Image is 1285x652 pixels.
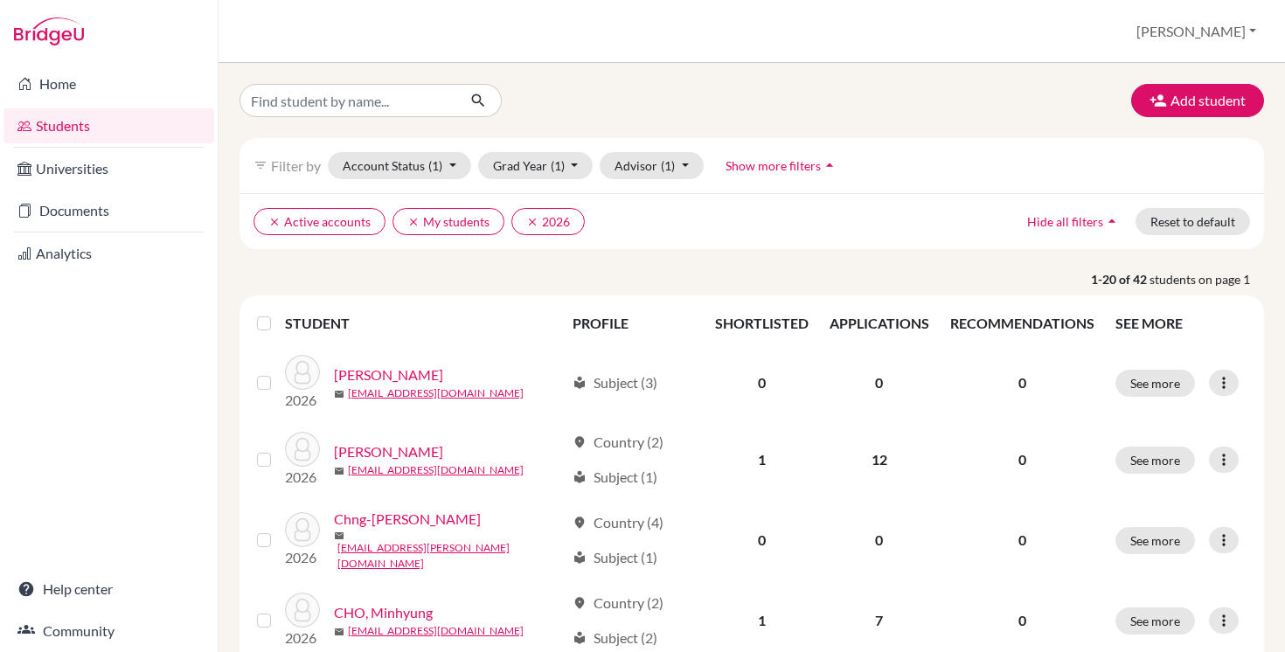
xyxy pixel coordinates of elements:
[705,498,819,582] td: 0
[551,158,565,173] span: (1)
[711,152,853,179] button: Show more filtersarrow_drop_up
[334,364,443,385] a: [PERSON_NAME]
[573,631,587,645] span: local_library
[573,376,587,390] span: local_library
[1150,270,1264,288] span: students on page 1
[950,610,1094,631] p: 0
[348,623,524,639] a: [EMAIL_ADDRESS][DOMAIN_NAME]
[268,216,281,228] i: clear
[950,449,1094,470] p: 0
[3,151,214,186] a: Universities
[819,498,940,582] td: 0
[1129,15,1264,48] button: [PERSON_NAME]
[726,158,821,173] span: Show more filters
[821,156,838,174] i: arrow_drop_up
[334,441,443,462] a: [PERSON_NAME]
[526,216,538,228] i: clear
[573,596,587,610] span: location_on
[819,344,940,421] td: 0
[705,302,819,344] th: SHORTLISTED
[3,66,214,101] a: Home
[285,593,320,628] img: CHO, Minhyung
[285,390,320,411] p: 2026
[285,512,320,547] img: Chng-Luchau, Grant
[3,572,214,607] a: Help center
[254,158,267,172] i: filter_list
[1136,208,1250,235] button: Reset to default
[428,158,442,173] span: (1)
[661,158,675,173] span: (1)
[285,432,320,467] img: Chen, Siyu
[334,509,481,530] a: Chng-[PERSON_NAME]
[562,302,704,344] th: PROFILE
[392,208,504,235] button: clearMy students
[328,152,471,179] button: Account Status(1)
[3,614,214,649] a: Community
[573,516,587,530] span: location_on
[1012,208,1136,235] button: Hide all filtersarrow_drop_up
[1091,270,1150,288] strong: 1-20 of 42
[573,547,657,568] div: Subject (1)
[573,467,657,488] div: Subject (1)
[600,152,704,179] button: Advisor(1)
[573,432,663,453] div: Country (2)
[285,547,320,568] p: 2026
[3,193,214,228] a: Documents
[334,466,344,476] span: mail
[334,602,433,623] a: CHO, Minhyung
[334,389,344,399] span: mail
[1131,84,1264,117] button: Add student
[334,531,344,541] span: mail
[950,530,1094,551] p: 0
[348,385,524,401] a: [EMAIL_ADDRESS][DOMAIN_NAME]
[950,372,1094,393] p: 0
[819,421,940,498] td: 12
[705,344,819,421] td: 0
[573,628,657,649] div: Subject (2)
[573,435,587,449] span: location_on
[285,355,320,390] img: Arush, Kumar
[1115,370,1195,397] button: See more
[1105,302,1258,344] th: SEE MORE
[478,152,594,179] button: Grad Year(1)
[3,236,214,271] a: Analytics
[14,17,84,45] img: Bridge-U
[334,627,344,637] span: mail
[271,157,321,174] span: Filter by
[1115,527,1195,554] button: See more
[285,467,320,488] p: 2026
[573,512,663,533] div: Country (4)
[285,302,562,344] th: STUDENT
[1115,447,1195,474] button: See more
[573,470,587,484] span: local_library
[348,462,524,478] a: [EMAIL_ADDRESS][DOMAIN_NAME]
[940,302,1105,344] th: RECOMMENDATIONS
[573,551,587,565] span: local_library
[3,108,214,143] a: Students
[819,302,940,344] th: APPLICATIONS
[511,208,585,235] button: clear2026
[573,593,663,614] div: Country (2)
[254,208,385,235] button: clearActive accounts
[1103,212,1121,230] i: arrow_drop_up
[573,372,657,393] div: Subject (3)
[337,540,565,572] a: [EMAIL_ADDRESS][PERSON_NAME][DOMAIN_NAME]
[240,84,456,117] input: Find student by name...
[705,421,819,498] td: 1
[407,216,420,228] i: clear
[1115,607,1195,635] button: See more
[285,628,320,649] p: 2026
[1027,214,1103,229] span: Hide all filters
